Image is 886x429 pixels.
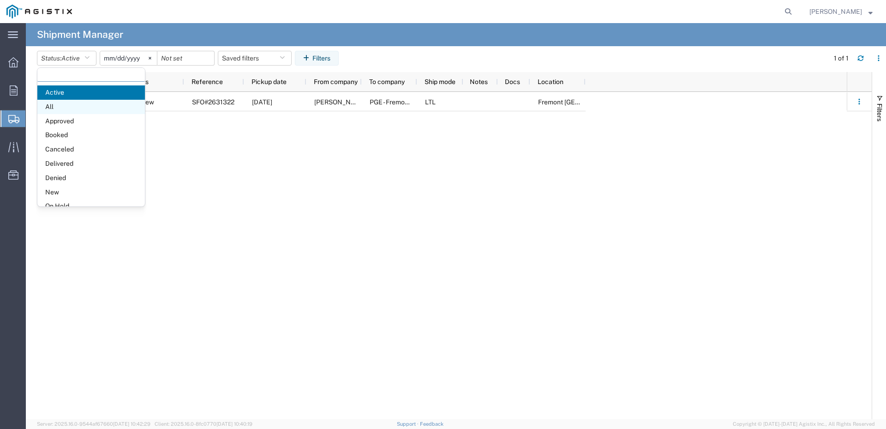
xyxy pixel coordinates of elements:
[6,5,72,18] img: logo
[37,185,145,199] span: New
[370,98,478,106] span: PGE - Fremont DC
[37,100,145,114] span: All
[37,421,150,427] span: Server: 2025.16.0-9544af67660
[809,6,873,17] button: [PERSON_NAME]
[314,78,358,85] span: From company
[155,421,252,427] span: Client: 2025.16.0-8fc0770
[37,85,145,100] span: Active
[216,421,252,427] span: [DATE] 10:40:19
[37,199,145,213] span: On Hold
[61,54,80,62] span: Active
[876,103,883,121] span: Filters
[157,51,214,65] input: Not set
[420,421,443,427] a: Feedback
[397,421,420,427] a: Support
[37,157,145,171] span: Delivered
[37,128,145,142] span: Booked
[505,78,520,85] span: Docs
[252,98,272,106] span: 07/15/2025
[192,78,223,85] span: Reference
[37,171,145,185] span: Denied
[314,98,418,106] span: RL JONES CHB OF TX, LLC.
[37,51,96,66] button: Status:Active
[538,98,630,106] span: Fremont DC
[425,98,436,106] span: LTL
[140,92,154,112] span: New
[369,78,405,85] span: To company
[295,51,339,66] button: Filters
[192,98,234,106] span: SFO#2631322
[538,78,563,85] span: Location
[733,420,875,428] span: Copyright © [DATE]-[DATE] Agistix Inc., All Rights Reserved
[425,78,455,85] span: Ship mode
[834,54,850,63] div: 1 of 1
[37,23,123,46] h4: Shipment Manager
[809,6,862,17] span: Luis Jonathan Torres
[37,114,145,128] span: Approved
[251,78,287,85] span: Pickup date
[113,421,150,427] span: [DATE] 10:42:29
[100,51,157,65] input: Not set
[37,142,145,157] span: Canceled
[470,78,488,85] span: Notes
[218,51,292,66] button: Saved filters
